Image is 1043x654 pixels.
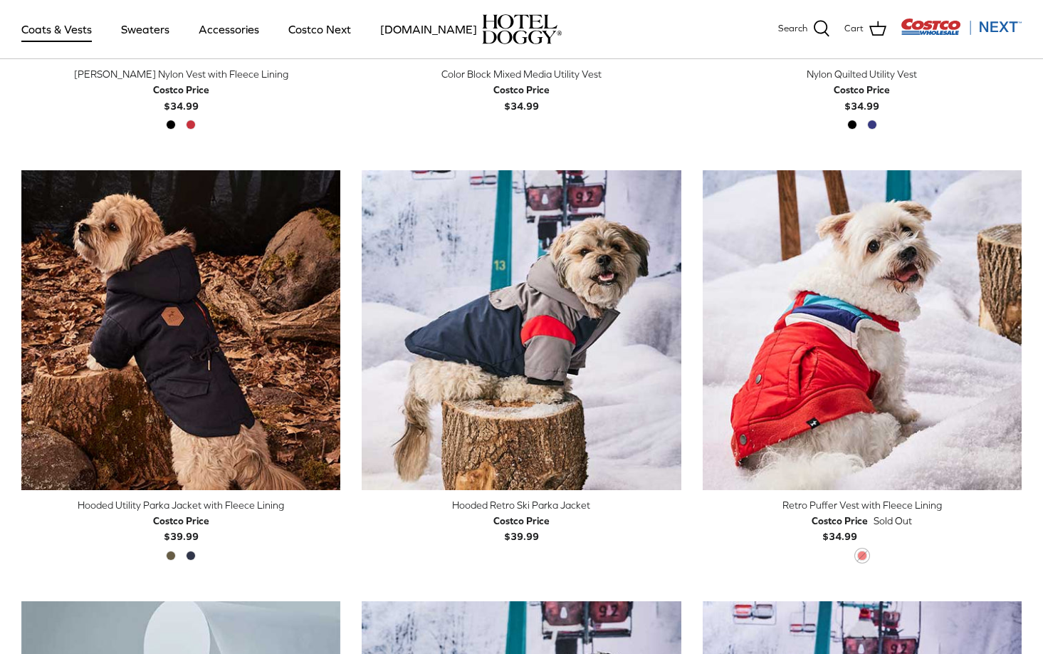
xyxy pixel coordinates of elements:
a: Search [778,20,830,38]
a: [PERSON_NAME] Nylon Vest with Fleece Lining Costco Price$34.99 [21,66,340,114]
a: Nylon Quilted Utility Vest Costco Price$34.99 [703,66,1022,114]
b: $34.99 [493,82,550,111]
div: Costco Price [812,513,868,529]
div: Nylon Quilted Utility Vest [703,66,1022,82]
a: Hooded Utility Parka Jacket with Fleece Lining [21,170,340,489]
a: Hooded Retro Ski Parka Jacket [362,170,681,489]
div: Hooded Retro Ski Parka Jacket [362,497,681,513]
a: Retro Puffer Vest with Fleece Lining [703,170,1022,489]
a: Coats & Vests [9,5,105,53]
div: Costco Price [493,82,550,98]
b: $34.99 [834,82,890,111]
div: Costco Price [493,513,550,529]
div: Hooded Utility Parka Jacket with Fleece Lining [21,497,340,513]
a: hoteldoggy.com hoteldoggycom [482,14,562,44]
div: Retro Puffer Vest with Fleece Lining [703,497,1022,513]
a: Color Block Mixed Media Utility Vest Costco Price$34.99 [362,66,681,114]
a: Hooded Retro Ski Parka Jacket Costco Price$39.99 [362,497,681,545]
span: Cart [844,21,864,36]
a: Visit Costco Next [901,27,1022,38]
div: [PERSON_NAME] Nylon Vest with Fleece Lining [21,66,340,82]
div: Costco Price [153,513,209,529]
a: [DOMAIN_NAME] [367,5,490,53]
a: Accessories [186,5,272,53]
b: $39.99 [493,513,550,542]
b: $39.99 [153,513,209,542]
div: Costco Price [153,82,209,98]
img: hoteldoggycom [482,14,562,44]
a: Hooded Utility Parka Jacket with Fleece Lining Costco Price$39.99 [21,497,340,545]
b: $34.99 [812,513,868,542]
b: $34.99 [153,82,209,111]
span: Sold Out [874,513,912,529]
a: Cart [844,20,886,38]
a: Retro Puffer Vest with Fleece Lining Costco Price$34.99 Sold Out [703,497,1022,545]
a: Sweaters [108,5,182,53]
div: Costco Price [834,82,890,98]
div: Color Block Mixed Media Utility Vest [362,66,681,82]
span: Search [778,21,807,36]
a: Costco Next [276,5,364,53]
img: Costco Next [901,18,1022,36]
